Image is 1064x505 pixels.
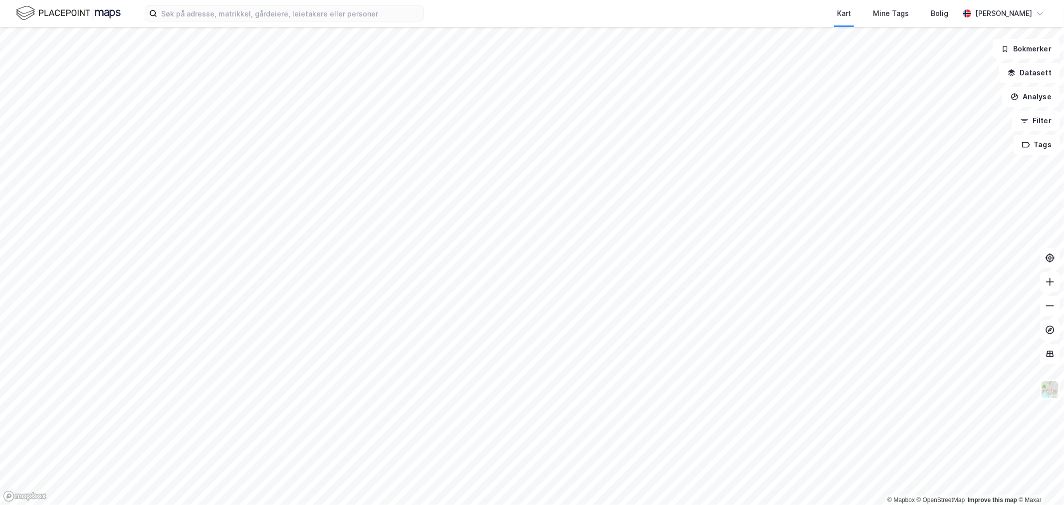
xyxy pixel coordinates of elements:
[837,7,851,19] div: Kart
[975,7,1032,19] div: [PERSON_NAME]
[157,6,424,21] input: Søk på adresse, matrikkel, gårdeiere, leietakere eller personer
[1014,457,1064,505] iframe: Chat Widget
[1014,457,1064,505] div: Kontrollprogram for chat
[873,7,909,19] div: Mine Tags
[16,4,121,22] img: logo.f888ab2527a4732fd821a326f86c7f29.svg
[931,7,948,19] div: Bolig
